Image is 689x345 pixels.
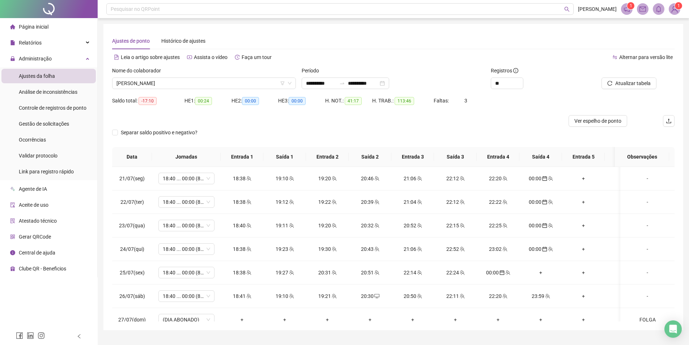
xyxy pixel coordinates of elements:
span: 113:46 [395,97,414,105]
span: Ajustes de ponto [112,38,150,44]
span: 1 [630,3,632,8]
div: 20:46 [354,174,386,182]
span: swap [612,55,617,60]
span: youtube [187,55,192,60]
div: + [611,292,642,300]
span: team [505,270,510,275]
sup: 1 [627,2,634,9]
span: 23/07(qua) [119,223,145,228]
span: Controle de registros de ponto [19,105,86,111]
span: Validar protocolo [19,153,58,159]
span: 18:40 ... 00:00 (8 HORAS) [163,173,210,184]
span: Central de ajuda [19,250,55,256]
span: Leia o artigo sobre ajustes [121,54,180,60]
div: + [611,198,642,206]
span: 00:24 [195,97,212,105]
div: 20:30 [354,292,386,300]
div: 22:12 [440,174,471,182]
button: Ver espelho de ponto [569,115,627,127]
span: left [77,334,82,339]
span: linkedin [27,332,34,339]
th: Saída 1 [263,147,306,167]
div: 22:25 [482,222,514,230]
div: - [626,198,669,206]
div: 22:20 [482,174,514,182]
span: bell [655,6,662,12]
span: team [331,270,337,275]
span: team [416,270,422,275]
div: - [626,222,669,230]
div: 19:21 [312,292,343,300]
span: team [502,247,507,252]
span: team [374,176,379,181]
th: Saída 2 [349,147,391,167]
span: file [10,40,15,45]
div: - [626,269,669,277]
div: + [611,269,642,277]
div: + [611,245,642,253]
span: team [547,199,553,205]
span: team [246,294,251,299]
div: 23:59 [525,292,556,300]
div: + [568,269,599,277]
span: upload [666,118,672,124]
span: Relatórios [19,40,42,46]
div: + [611,316,642,324]
div: 20:43 [354,245,386,253]
span: team [246,270,251,275]
span: Faça um tour [242,54,272,60]
span: team [246,176,251,181]
span: team [416,247,422,252]
span: team [374,270,379,275]
span: team [502,294,507,299]
div: + [568,292,599,300]
span: 1 [677,3,680,8]
span: 3 [464,98,467,104]
span: team [502,176,507,181]
span: search [564,7,570,12]
div: 00:00 [482,269,514,277]
span: 00:00 [289,97,306,105]
div: + [611,222,642,230]
div: 20:51 [354,269,386,277]
div: 22:11 [440,292,471,300]
span: team [331,247,337,252]
span: Página inicial [19,24,48,30]
span: Gerar QRCode [19,234,51,240]
div: + [269,316,300,324]
span: Atualizar tabela [615,79,651,87]
span: team [544,294,550,299]
span: team [459,176,465,181]
span: ANA CAROLINY MARQUES DE SOUSA [116,78,292,89]
div: 21:06 [397,174,428,182]
div: 19:20 [312,222,343,230]
div: 19:27 [269,269,300,277]
th: Observações [615,147,669,167]
span: calendar [499,270,505,275]
div: + [611,174,642,182]
span: Ajustes da folha [19,73,55,79]
div: 00:00 [525,174,556,182]
span: info-circle [513,68,518,73]
div: + [440,316,471,324]
div: 00:00 [525,245,556,253]
div: + [568,174,599,182]
div: Saldo total: [112,97,184,105]
span: notification [624,6,630,12]
div: 22:14 [397,269,428,277]
span: team [288,247,294,252]
div: 18:38 [226,269,258,277]
div: 19:10 [269,292,300,300]
div: 21:06 [397,245,428,253]
span: team [374,223,379,228]
span: lock [10,56,15,61]
th: Entrada 4 [477,147,519,167]
div: FOLGA [626,316,669,324]
span: Ocorrências [19,137,46,143]
span: (DIA ABONADO) [163,314,210,325]
div: 19:20 [312,174,343,182]
span: filter [280,81,285,85]
span: instagram [38,332,45,339]
div: 20:31 [312,269,343,277]
div: + [568,222,599,230]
